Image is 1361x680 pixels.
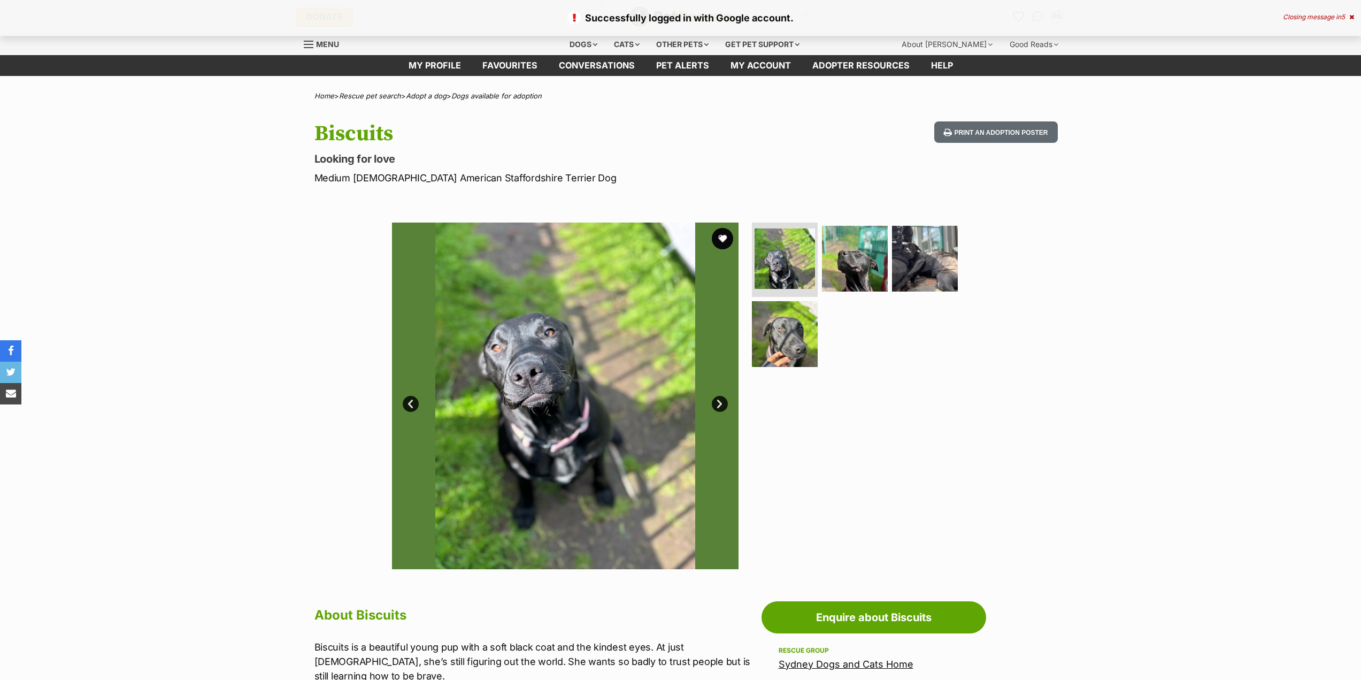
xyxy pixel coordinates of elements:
[718,34,807,55] div: Get pet support
[314,171,767,185] p: Medium [DEMOGRAPHIC_DATA] American Staffordshire Terrier Dog
[548,55,645,76] a: conversations
[1341,13,1345,21] span: 5
[822,226,888,292] img: Photo of Biscuits
[398,55,472,76] a: My profile
[472,55,548,76] a: Favourites
[339,91,401,100] a: Rescue pet search
[1283,13,1354,21] div: Closing message in
[892,226,958,292] img: Photo of Biscuits
[920,55,964,76] a: Help
[934,121,1057,143] button: Print an adoption poster
[451,91,542,100] a: Dogs available for adoption
[314,603,756,627] h2: About Biscuits
[606,34,647,55] div: Cats
[11,11,1350,25] p: Successfully logged in with Google account.
[304,34,347,53] a: Menu
[314,151,767,166] p: Looking for love
[649,34,716,55] div: Other pets
[752,301,818,367] img: Photo of Biscuits
[1002,34,1066,55] div: Good Reads
[712,396,728,412] a: Next
[392,223,739,569] img: Photo of Biscuits
[779,659,913,670] a: Sydney Dogs and Cats Home
[894,34,1000,55] div: About [PERSON_NAME]
[720,55,802,76] a: My account
[762,601,986,633] a: Enquire about Biscuits
[802,55,920,76] a: Adopter resources
[314,121,767,146] h1: Biscuits
[779,646,969,655] div: Rescue group
[288,92,1074,100] div: > > >
[314,91,334,100] a: Home
[316,40,339,49] span: Menu
[403,396,419,412] a: Prev
[755,228,815,289] img: Photo of Biscuits
[406,91,447,100] a: Adopt a dog
[645,55,720,76] a: Pet alerts
[562,34,605,55] div: Dogs
[712,228,733,249] button: favourite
